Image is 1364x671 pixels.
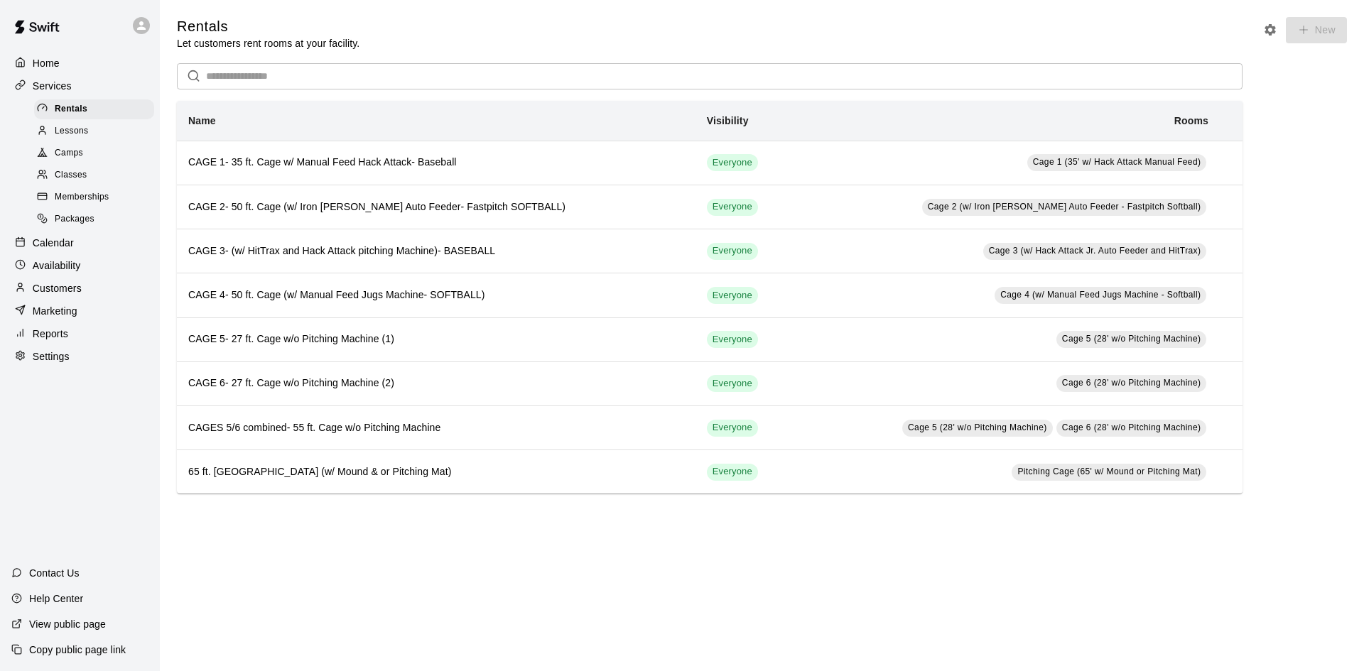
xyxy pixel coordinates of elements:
span: Everyone [707,421,758,435]
span: Rentals [55,102,87,116]
span: Everyone [707,377,758,391]
h6: CAGES 5/6 combined- 55 ft. Cage w/o Pitching Machine [188,420,684,436]
div: This service is visible to all of your customers [707,154,758,171]
h6: CAGE 4- 50 ft. Cage (w/ Manual Feed Jugs Machine- SOFTBALL) [188,288,684,303]
span: Everyone [707,465,758,479]
div: Camps [34,143,154,163]
a: Reports [11,323,148,344]
p: Home [33,56,60,70]
span: Camps [55,146,83,160]
h6: CAGE 2- 50 ft. Cage (w/ Iron [PERSON_NAME] Auto Feeder- Fastpitch SOFTBALL) [188,200,684,215]
a: Services [11,75,148,97]
h6: CAGE 6- 27 ft. Cage w/o Pitching Machine (2) [188,376,684,391]
span: You don't have the permission to add rentals [1281,23,1347,35]
span: Cage 2 (w/ Iron [PERSON_NAME] Auto Feeder - Fastpitch Softball) [928,202,1201,212]
span: Everyone [707,200,758,214]
div: This service is visible to all of your customers [707,287,758,304]
p: Settings [33,349,70,364]
a: Classes [34,165,160,187]
span: Cage 1 (35' w/ Hack Attack Manual Feed) [1033,157,1201,167]
a: Packages [34,209,160,231]
a: Memberships [34,187,160,209]
div: This service is visible to all of your customers [707,464,758,481]
p: Copy public page link [29,643,126,657]
div: This service is visible to all of your customers [707,199,758,216]
span: Cage 6 (28' w/o Pitching Machine) [1062,378,1201,388]
div: This service is visible to all of your customers [707,375,758,392]
span: Cage 5 (28' w/o Pitching Machine) [1062,334,1201,344]
a: Home [11,53,148,74]
span: Cage 5 (28' w/o Pitching Machine) [908,422,1047,432]
h6: CAGE 5- 27 ft. Cage w/o Pitching Machine (1) [188,332,684,347]
h6: 65 ft. [GEOGRAPHIC_DATA] (w/ Mound & or Pitching Mat) [188,464,684,480]
p: Customers [33,281,82,295]
b: Rooms [1174,115,1208,126]
b: Name [188,115,216,126]
span: Everyone [707,289,758,302]
span: Cage 4 (w/ Manual Feed Jugs Machine - Softball) [1000,290,1201,300]
div: This service is visible to all of your customers [707,243,758,260]
p: Services [33,79,72,93]
span: Classes [55,168,87,182]
div: Memberships [34,187,154,207]
div: Packages [34,209,154,229]
div: Classes [34,165,154,185]
a: Rentals [34,98,160,120]
h5: Rentals [177,17,359,36]
span: Everyone [707,156,758,170]
a: Lessons [34,120,160,142]
a: Customers [11,278,148,299]
a: Camps [34,143,160,165]
h6: CAGE 3- (w/ HitTrax and Hack Attack pitching Machine)- BASEBALL [188,244,684,259]
span: Packages [55,212,94,227]
span: Memberships [55,190,109,204]
span: Everyone [707,333,758,347]
span: Lessons [55,124,89,138]
p: Contact Us [29,566,80,580]
p: Availability [33,258,81,273]
span: Cage 6 (28' w/o Pitching Machine) [1062,422,1201,432]
span: Everyone [707,244,758,258]
span: Pitching Cage (65' w/ Mound or Pitching Mat) [1017,467,1201,476]
p: Reports [33,327,68,341]
p: Marketing [33,304,77,318]
h6: CAGE 1- 35 ft. Cage w/ Manual Feed Hack Attack- Baseball [188,155,684,170]
a: Availability [11,255,148,276]
p: Help Center [29,591,83,606]
table: simple table [177,101,1243,494]
a: Marketing [11,300,148,322]
div: This service is visible to all of your customers [707,331,758,348]
div: Rentals [34,99,154,119]
div: This service is visible to all of your customers [707,420,758,437]
span: Cage 3 (w/ Hack Attack Jr. Auto Feeder and HitTrax) [989,246,1201,256]
div: Lessons [34,121,154,141]
p: Let customers rent rooms at your facility. [177,36,359,50]
b: Visibility [707,115,749,126]
p: Calendar [33,236,74,250]
a: Settings [11,346,148,367]
p: View public page [29,617,106,631]
a: Calendar [11,232,148,253]
button: Rental settings [1260,19,1281,40]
